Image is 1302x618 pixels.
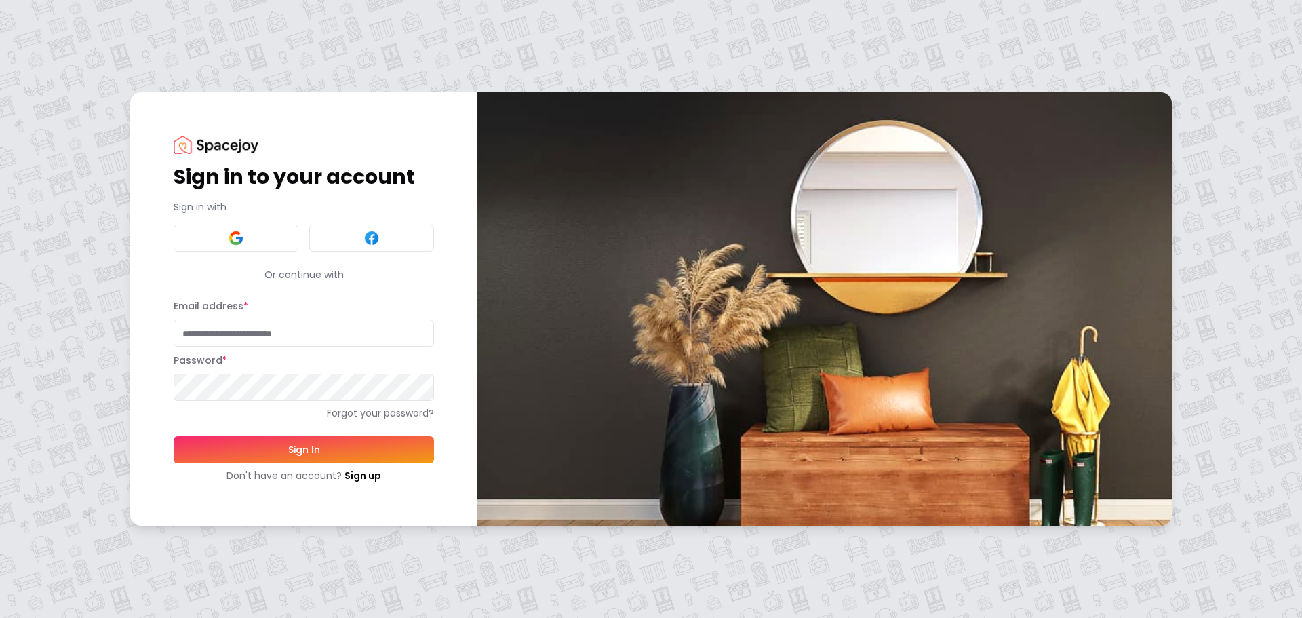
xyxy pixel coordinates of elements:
[228,230,244,246] img: Google signin
[477,92,1172,526] img: banner
[344,469,381,482] a: Sign up
[174,200,434,214] p: Sign in with
[174,469,434,482] div: Don't have an account?
[174,299,248,313] label: Email address
[259,268,349,282] span: Or continue with
[174,406,434,420] a: Forgot your password?
[174,165,434,189] h1: Sign in to your account
[174,436,434,463] button: Sign In
[174,136,258,154] img: Spacejoy Logo
[174,353,227,367] label: Password
[363,230,380,246] img: Facebook signin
